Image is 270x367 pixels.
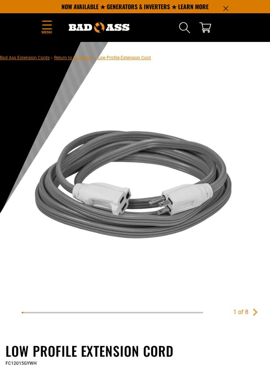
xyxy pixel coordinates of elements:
span: Low Profile Extension Cord [97,55,151,60]
span: Menu [41,29,52,35]
div: 1 of 8 [233,308,248,317]
span: FC12015GYWH [6,361,37,366]
span: › [95,55,96,60]
summary: Menu [41,19,52,36]
a: Return to Collection [54,55,93,60]
img: Bad Ass Extension Cords [69,22,129,32]
span: › [51,55,53,60]
a: Next [252,309,259,316]
summary: Search [179,22,191,33]
img: grey & white [22,74,248,301]
h1: Low Profile Extension Cord [6,343,264,359]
